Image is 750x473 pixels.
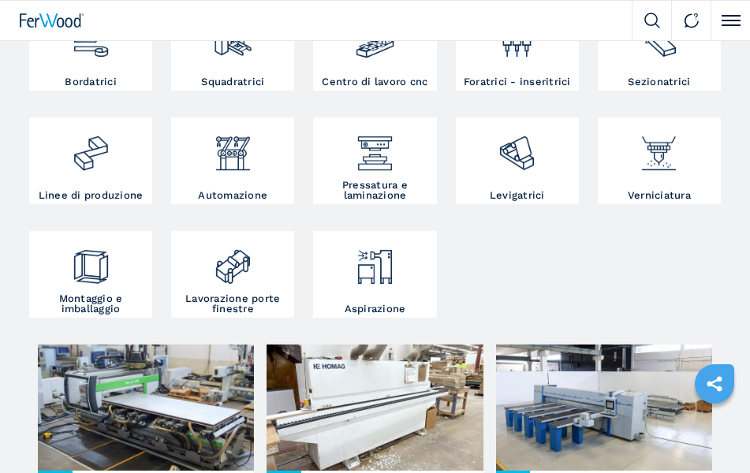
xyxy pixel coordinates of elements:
img: Promozioni [496,345,712,471]
iframe: Chat [683,402,738,461]
h3: Verniciatura [628,190,691,200]
h3: Bordatrici [65,76,117,87]
h3: Automazione [198,190,267,200]
h3: Aspirazione [345,304,406,314]
a: Sezionatrici [598,4,721,91]
h3: Lavorazione porte finestre [175,293,290,314]
a: Verniciatura [598,117,721,204]
h3: Linee di produzione [39,190,144,200]
img: automazione.png [213,121,253,173]
img: Visibili presso clienti [267,345,483,471]
img: Search [644,13,660,28]
a: Squadratrici [171,4,294,91]
img: montaggio_imballaggio_2.png [71,235,111,287]
img: Contact us [684,13,700,28]
a: Bordatrici [29,4,152,91]
img: levigatrici_2.png [497,121,537,173]
h3: Levigatrici [490,190,545,200]
img: verniciatura_1.png [639,121,679,173]
a: Automazione [171,117,294,204]
button: Click to toggle menu [711,1,750,40]
h3: Foratrici - inseritrici [464,76,571,87]
h3: Centro di lavoro cnc [322,76,427,87]
a: sharethis [695,364,734,404]
img: pressa-strettoia.png [355,121,395,173]
img: aspirazione_1.png [355,235,395,287]
img: Nuovi arrivi [38,345,254,471]
img: Ferwood [20,13,84,28]
a: Centro di lavoro cnc [313,4,436,91]
a: Lavorazione porte finestre [171,231,294,318]
h3: Montaggio e imballaggio [33,293,148,314]
h3: Squadratrici [201,76,264,87]
h3: Pressatura e laminazione [317,180,432,200]
a: Linee di produzione [29,117,152,204]
a: Foratrici - inseritrici [456,4,579,91]
h3: Sezionatrici [628,76,690,87]
a: Pressatura e laminazione [313,117,436,204]
a: Aspirazione [313,231,436,318]
a: Levigatrici [456,117,579,204]
img: lavorazione_porte_finestre_2.png [213,235,253,287]
a: Montaggio e imballaggio [29,231,152,318]
img: linee_di_produzione_2.png [71,121,111,173]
